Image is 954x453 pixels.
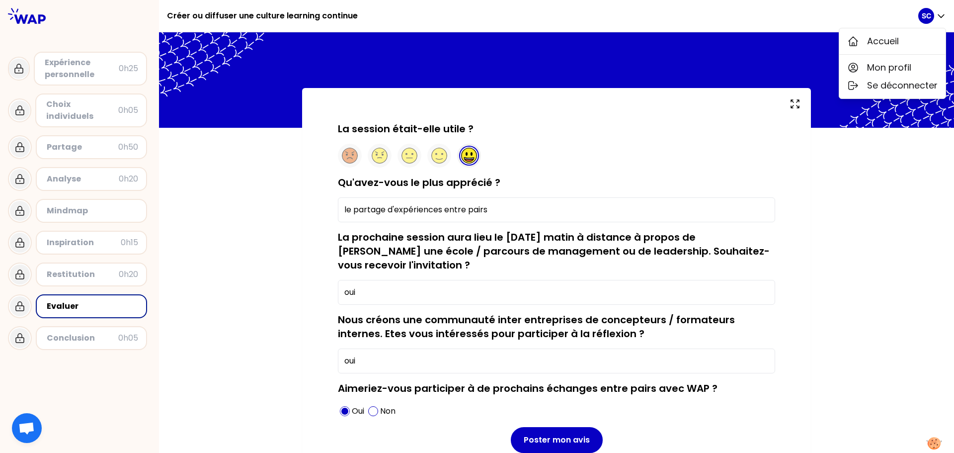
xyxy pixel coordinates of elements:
[918,8,946,24] button: SC
[380,405,396,417] p: Non
[867,79,938,92] span: Se déconnecter
[47,205,138,217] div: Mindmap
[922,11,931,21] p: SC
[867,34,899,48] span: Accueil
[338,313,735,341] label: Nous créons une communauté inter entreprises de concepteurs / formateurs internes. Etes vous inté...
[47,269,119,280] div: Restitution
[119,269,138,280] div: 0h20
[118,104,138,116] div: 0h05
[839,28,946,99] div: SC
[119,63,138,75] div: 0h25
[47,141,118,153] div: Partage
[47,237,121,249] div: Inspiration
[338,381,717,395] label: Aimeriez-vous participer à de prochains échanges entre pairs avec WAP ?
[46,98,118,122] div: Choix individuels
[338,176,500,189] label: Qu'avez-vous le plus apprécié ?
[511,427,603,453] button: Poster mon avis
[867,61,911,75] span: Mon profil
[352,405,364,417] p: Oui
[338,122,474,136] label: La session était-elle utile ?
[118,141,138,153] div: 0h50
[119,173,138,185] div: 0h20
[45,57,119,81] div: Expérience personnelle
[47,300,138,312] div: Evaluer
[47,332,118,344] div: Conclusion
[118,332,138,344] div: 0h05
[47,173,119,185] div: Analyse
[12,413,42,443] div: Ouvrir le chat
[338,230,770,272] label: La prochaine session aura lieu le [DATE] matin à distance à propos de [PERSON_NAME] une école / p...
[121,237,138,249] div: 0h15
